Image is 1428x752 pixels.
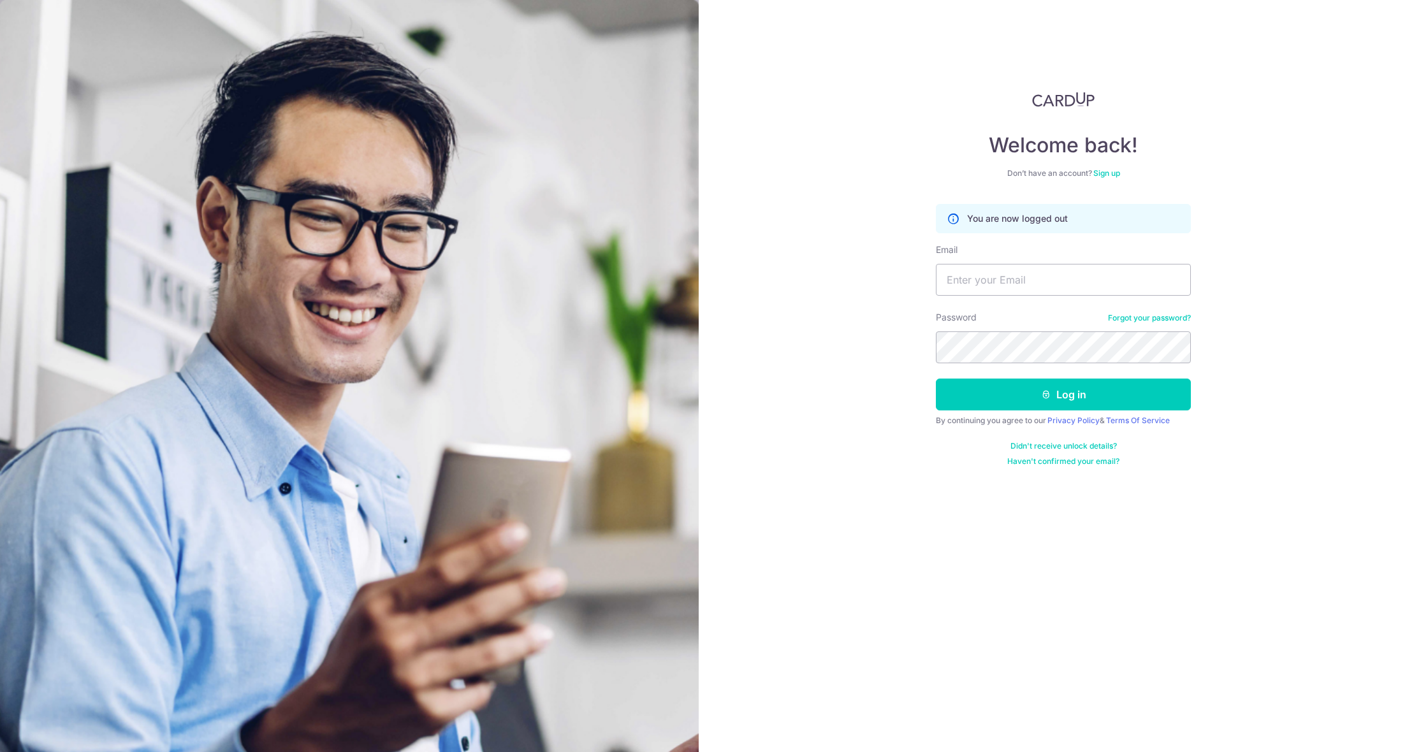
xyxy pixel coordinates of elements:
a: Sign up [1093,168,1120,178]
label: Email [936,243,958,256]
a: Forgot your password? [1108,313,1191,323]
a: Privacy Policy [1047,416,1100,425]
p: You are now logged out [967,212,1068,225]
div: Don’t have an account? [936,168,1191,178]
h4: Welcome back! [936,133,1191,158]
input: Enter your Email [936,264,1191,296]
a: Didn't receive unlock details? [1010,441,1117,451]
a: Terms Of Service [1106,416,1170,425]
div: By continuing you agree to our & [936,416,1191,426]
img: CardUp Logo [1032,92,1095,107]
a: Haven't confirmed your email? [1007,456,1119,466]
label: Password [936,311,977,324]
button: Log in [936,379,1191,410]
